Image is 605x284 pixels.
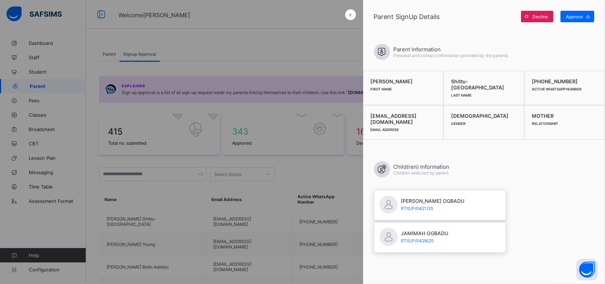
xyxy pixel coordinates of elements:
[532,87,582,91] span: Active WhatsApp Number
[374,13,517,20] span: Parent SignUp Details
[401,198,465,204] span: [PERSON_NAME] OGBADU
[348,11,353,18] span: ×
[401,238,449,243] span: RTIS/P/0428/25
[394,53,508,58] span: Personal and contact information provided by the parents
[371,127,399,132] span: Email Address
[533,14,548,19] span: Decline
[532,113,597,119] span: MOTHER
[394,46,508,53] span: Parent Information
[371,87,392,91] span: First Name
[451,93,472,97] span: Last Name
[371,78,436,84] span: [PERSON_NAME]
[401,230,449,236] span: JAMIMAH OGBADU
[451,121,466,126] span: Gender
[451,78,517,90] span: Shittu-[GEOGRAPHIC_DATA]
[532,78,597,84] span: [PHONE_NUMBER]
[532,121,558,126] span: Relationship
[401,206,465,211] span: RTIS/P/0421/25
[451,113,517,119] span: [DEMOGRAPHIC_DATA]
[394,170,449,176] span: Children selected by parent
[576,259,598,280] button: Open asap
[394,163,450,170] span: Child(ren) Information
[566,14,583,19] span: Approve
[371,113,436,125] span: [EMAIL_ADDRESS][DOMAIN_NAME]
